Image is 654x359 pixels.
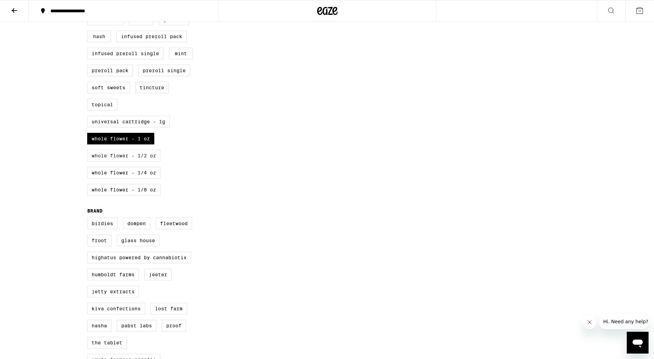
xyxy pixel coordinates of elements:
label: NASHA [87,320,111,331]
legend: Brand [87,208,103,214]
label: The Tablet [87,337,127,348]
label: Whole Flower - 1 oz [87,133,154,144]
label: Humboldt Farms [87,269,139,280]
iframe: Message from company [599,314,649,329]
label: Lost Farm [151,303,187,314]
label: Pabst Labs [117,320,156,331]
label: Soft Sweets [87,82,130,93]
label: Topical [87,99,118,110]
label: Kiva Confections [87,303,145,314]
label: Infused Preroll Single [87,48,163,59]
label: Proof [162,320,186,331]
label: Hash [87,31,111,42]
label: Mint [169,48,193,59]
label: Infused Preroll Pack [116,31,187,42]
label: Highatus Powered by Cannabiotix [87,252,191,263]
label: Glass House [117,235,159,246]
label: Universal Cartridge - 1g [87,116,170,127]
label: Preroll Pack [87,65,133,76]
label: Froot [87,235,111,246]
iframe: Close message [583,315,596,329]
label: Whole Flower - 1/8 oz [87,184,160,196]
label: Jetty Extracts [87,286,139,297]
iframe: Button to launch messaging window [627,332,649,354]
label: Fleetwood [156,218,192,229]
label: Jeeter [144,269,172,280]
label: Preroll Single [138,65,190,76]
label: Whole Flower - 1/4 oz [87,167,160,178]
label: Dompen [123,218,150,229]
label: Whole Flower - 1/2 oz [87,150,160,161]
label: Tincture [135,82,169,93]
label: Birdies [87,218,118,229]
